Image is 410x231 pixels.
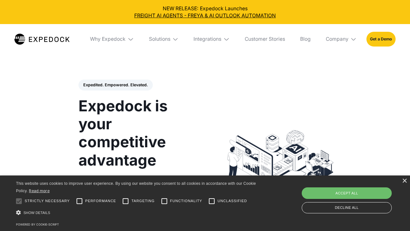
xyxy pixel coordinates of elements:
[326,36,348,42] div: Company
[90,36,126,42] div: Why Expedock
[149,36,170,42] div: Solutions
[16,181,256,193] span: This website uses cookies to improve user experience. By using our website you consent to all coo...
[25,198,70,204] span: Strictly necessary
[321,24,362,54] div: Company
[193,36,221,42] div: Integrations
[240,24,290,54] a: Customer Stories
[23,211,50,215] span: Show details
[29,188,50,193] a: Read more
[131,198,154,204] span: Targeting
[402,179,407,184] div: Close
[5,5,405,19] div: NEW RELEASE: Expedock Launches
[170,198,202,204] span: Functionality
[16,209,262,217] div: Show details
[302,202,392,213] div: Decline all
[188,24,234,54] div: Integrations
[78,97,198,169] h1: Expedock is your competitive advantage
[85,198,116,204] span: Performance
[144,24,184,54] div: Solutions
[302,187,392,199] div: Accept all
[85,24,139,54] div: Why Expedock
[295,24,316,54] a: Blog
[16,223,59,226] a: Powered by cookie-script
[378,200,410,231] iframe: Chat Widget
[366,32,396,46] a: Get a Demo
[217,198,247,204] span: Unclassified
[5,12,405,19] a: FREIGHT AI AGENTS - FREYA & AI OUTLOOK AUTOMATION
